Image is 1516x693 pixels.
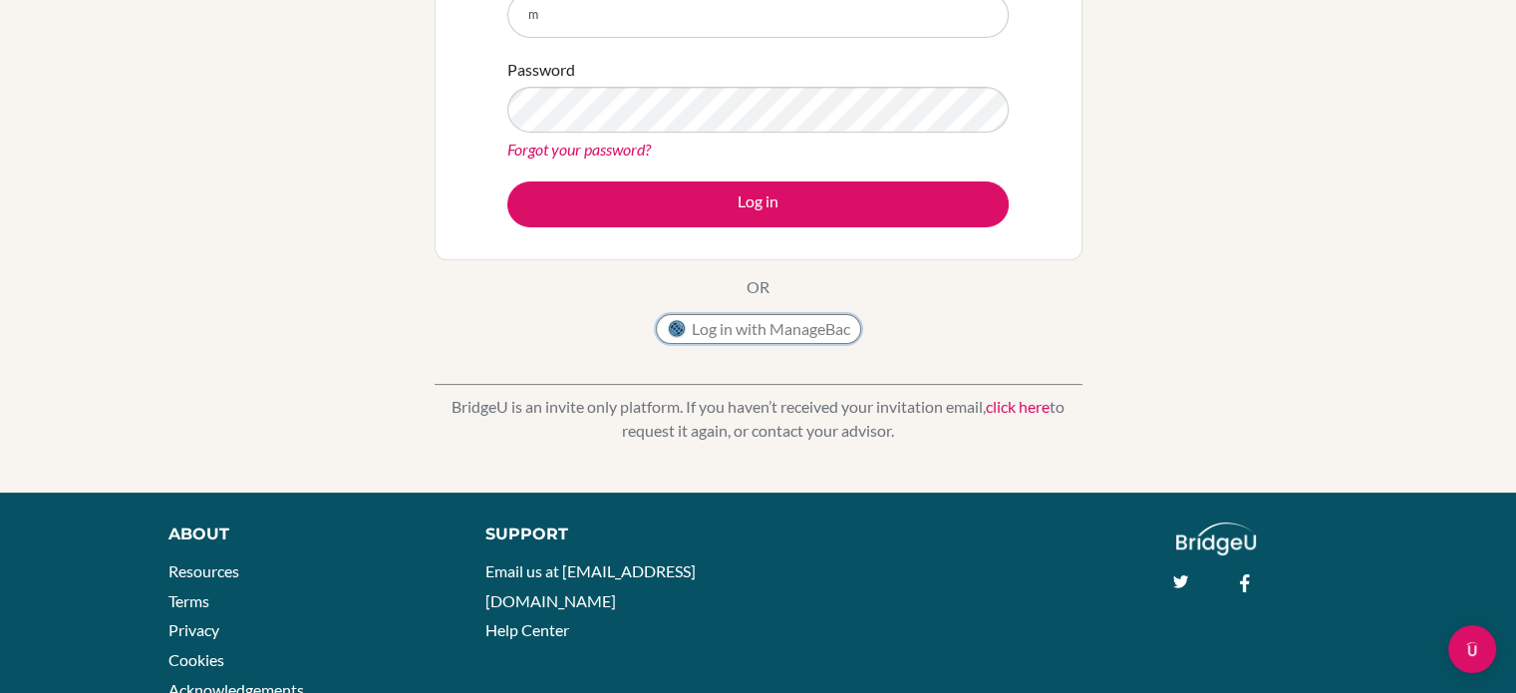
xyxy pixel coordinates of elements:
p: BridgeU is an invite only platform. If you haven’t received your invitation email, to request it ... [435,395,1082,443]
div: Support [485,522,737,546]
button: Log in with ManageBac [656,314,861,344]
a: Forgot your password? [507,140,651,159]
button: Log in [507,181,1009,227]
a: Privacy [168,620,219,639]
p: OR [747,275,769,299]
a: Email us at [EMAIL_ADDRESS][DOMAIN_NAME] [485,561,696,610]
a: Cookies [168,650,224,669]
a: Help Center [485,620,569,639]
a: click here [986,397,1050,416]
div: About [168,522,441,546]
label: Password [507,58,575,82]
div: Open Intercom Messenger [1448,625,1496,673]
img: logo_white@2x-f4f0deed5e89b7ecb1c2cc34c3e3d731f90f0f143d5ea2071677605dd97b5244.png [1176,522,1257,555]
a: Resources [168,561,239,580]
a: Terms [168,591,209,610]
